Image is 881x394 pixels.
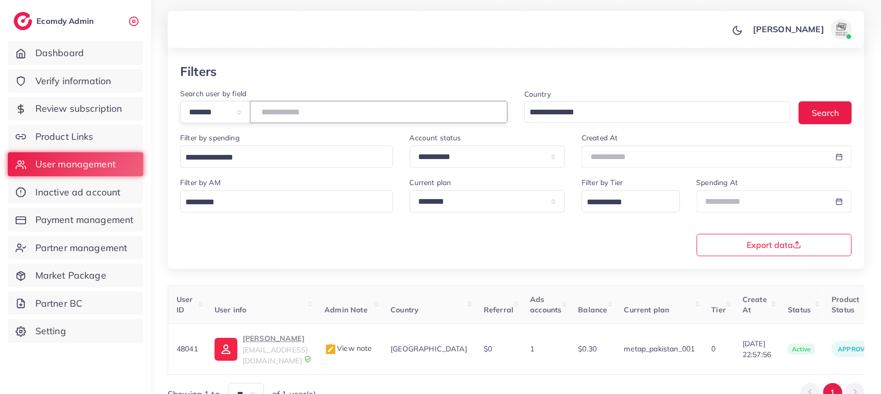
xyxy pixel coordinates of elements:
[8,97,143,121] a: Review subscription
[747,19,856,40] a: [PERSON_NAME]avatar
[697,177,738,188] label: Spending At
[712,344,716,353] span: 0
[753,23,824,35] p: [PERSON_NAME]
[391,305,419,314] span: Country
[8,41,143,65] a: Dashboard
[35,186,121,199] span: Inactive ad account
[799,101,852,124] button: Search
[180,64,217,79] h3: Filters
[583,194,666,211] input: Search for option
[243,332,308,345] p: [PERSON_NAME]
[697,234,852,256] button: Export data
[35,213,134,227] span: Payment management
[35,74,111,88] span: Verify information
[180,133,240,143] label: Filter by spending
[747,241,801,249] span: Export data
[578,344,597,353] span: $0.30
[215,338,237,361] img: ic-user-info.36bf1079.svg
[582,133,618,143] label: Created At
[324,343,337,356] img: admin_note.cdd0b510.svg
[182,194,380,211] input: Search for option
[35,324,66,338] span: Setting
[180,190,393,213] div: Search for option
[530,344,534,353] span: 1
[215,332,308,366] a: [PERSON_NAME][EMAIL_ADDRESS][DOMAIN_NAME]
[582,190,679,213] div: Search for option
[35,269,106,282] span: Market Package
[180,146,393,168] div: Search for option
[180,177,221,188] label: Filter by AM
[524,89,551,99] label: Country
[180,88,246,99] label: Search user by field
[578,305,608,314] span: Balance
[8,236,143,260] a: Partner management
[36,16,96,26] h2: Ecomdy Admin
[324,305,368,314] span: Admin Note
[8,208,143,232] a: Payment management
[524,101,790,123] div: Search for option
[304,356,311,363] img: 9CAL8B2pu8EFxCJHYAAAAldEVYdGRhdGU6Y3JlYXRlADIwMjItMTItMDlUMDQ6NTg6MzkrMDA6MDBXSlgLAAAAJXRFWHRkYXR...
[8,69,143,93] a: Verify information
[788,305,811,314] span: Status
[8,152,143,176] a: User management
[177,344,198,353] span: 48041
[14,12,96,30] a: logoEcomdy Admin
[8,125,143,149] a: Product Links
[484,344,492,353] span: $0
[624,344,695,353] span: metap_pakistan_001
[35,297,83,310] span: Partner BC
[582,177,623,188] label: Filter by Tier
[788,344,815,355] span: active
[624,305,670,314] span: Current plan
[410,133,461,143] label: Account status
[410,177,451,188] label: Current plan
[35,157,116,171] span: User management
[8,319,143,343] a: Setting
[712,305,726,314] span: Tier
[324,344,372,353] span: View note
[742,295,767,314] span: Create At
[526,104,777,121] input: Search for option
[832,295,859,314] span: Product Status
[8,264,143,287] a: Market Package
[8,180,143,204] a: Inactive ad account
[484,305,513,314] span: Referral
[35,130,94,143] span: Product Links
[35,241,128,255] span: Partner management
[182,150,380,166] input: Search for option
[177,295,193,314] span: User ID
[8,292,143,316] a: Partner BC
[243,345,308,365] span: [EMAIL_ADDRESS][DOMAIN_NAME]
[35,46,84,60] span: Dashboard
[838,345,873,353] span: approved
[14,12,32,30] img: logo
[35,102,122,115] span: Review subscription
[391,344,467,353] span: [GEOGRAPHIC_DATA]
[742,338,771,360] span: [DATE] 22:57:56
[831,19,852,40] img: avatar
[215,305,246,314] span: User info
[530,295,561,314] span: Ads accounts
